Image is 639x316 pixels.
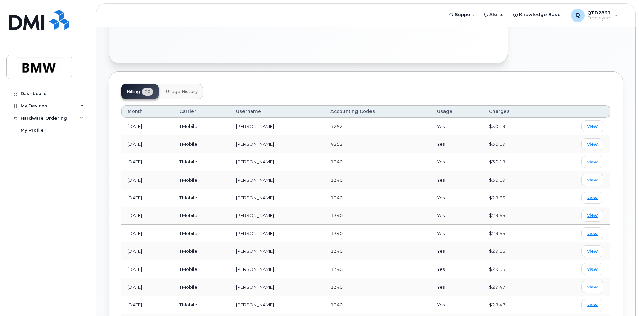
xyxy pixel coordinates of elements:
[173,189,230,207] td: TMobile
[431,278,483,296] td: Yes
[587,266,598,272] span: view
[431,135,483,153] td: Yes
[230,105,324,118] th: Username
[581,174,603,186] a: view
[489,284,538,290] div: $29.47
[330,231,343,236] span: 1340
[173,296,230,314] td: TMobile
[581,245,603,257] a: view
[121,118,173,135] td: [DATE]
[173,278,230,296] td: TMobile
[444,8,479,22] a: Support
[431,171,483,189] td: Yes
[173,207,230,225] td: TMobile
[581,210,603,222] a: view
[489,302,538,308] div: $29.47
[509,8,565,22] a: Knowledge Base
[489,195,538,201] div: $29.65
[230,296,324,314] td: [PERSON_NAME]
[121,171,173,189] td: [DATE]
[330,159,343,164] span: 1340
[479,8,509,22] a: Alerts
[330,123,343,129] span: 4252
[330,248,343,254] span: 1340
[121,296,173,314] td: [DATE]
[230,153,324,171] td: [PERSON_NAME]
[489,11,504,18] span: Alerts
[121,135,173,153] td: [DATE]
[483,105,544,118] th: Charges
[587,15,611,21] span: Employee
[575,11,580,19] span: Q
[609,286,634,311] iframe: Messenger Launcher
[166,89,198,94] span: Usage History
[230,118,324,135] td: [PERSON_NAME]
[121,153,173,171] td: [DATE]
[330,177,343,183] span: 1340
[230,189,324,207] td: [PERSON_NAME]
[431,260,483,278] td: Yes
[519,11,561,18] span: Knowledge Base
[121,207,173,225] td: [DATE]
[173,225,230,242] td: TMobile
[581,227,603,239] a: view
[455,11,474,18] span: Support
[587,123,598,129] span: view
[489,177,538,183] div: $30.19
[431,242,483,260] td: Yes
[121,105,173,118] th: Month
[121,260,173,278] td: [DATE]
[587,302,598,308] span: view
[121,278,173,296] td: [DATE]
[330,195,343,200] span: 1340
[173,105,230,118] th: Carrier
[587,212,598,219] span: view
[587,284,598,290] span: view
[489,248,538,254] div: $29.65
[230,225,324,242] td: [PERSON_NAME]
[330,141,343,147] span: 4252
[173,242,230,260] td: TMobile
[121,189,173,207] td: [DATE]
[230,207,324,225] td: [PERSON_NAME]
[173,118,230,135] td: TMobile
[324,105,431,118] th: Accounting Codes
[173,171,230,189] td: TMobile
[489,212,538,219] div: $29.65
[230,171,324,189] td: [PERSON_NAME]
[330,284,343,290] span: 1340
[173,153,230,171] td: TMobile
[230,260,324,278] td: [PERSON_NAME]
[581,156,603,168] a: view
[581,281,603,293] a: view
[431,118,483,135] td: Yes
[566,9,623,22] div: QTD2861
[230,278,324,296] td: [PERSON_NAME]
[489,159,538,165] div: $30.19
[587,159,598,165] span: view
[587,248,598,254] span: view
[581,263,603,275] a: view
[330,266,343,272] span: 1340
[431,105,483,118] th: Usage
[330,302,343,307] span: 1340
[489,266,538,273] div: $29.65
[489,123,538,130] div: $30.19
[431,207,483,225] td: Yes
[587,231,598,237] span: view
[121,242,173,260] td: [DATE]
[431,153,483,171] td: Yes
[587,177,598,183] span: view
[581,299,603,311] a: view
[431,225,483,242] td: Yes
[587,195,598,201] span: view
[121,225,173,242] td: [DATE]
[581,138,603,150] a: view
[330,213,343,218] span: 1340
[431,296,483,314] td: Yes
[431,189,483,207] td: Yes
[173,260,230,278] td: TMobile
[230,135,324,153] td: [PERSON_NAME]
[173,135,230,153] td: TMobile
[230,242,324,260] td: [PERSON_NAME]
